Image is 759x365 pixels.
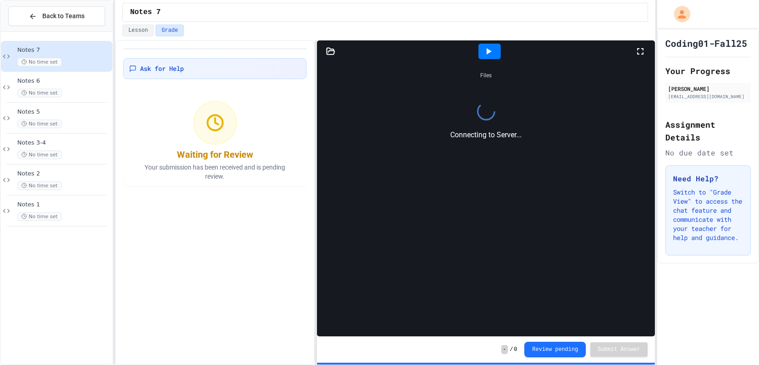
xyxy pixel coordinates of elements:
span: 0 [514,346,517,353]
div: [EMAIL_ADDRESS][DOMAIN_NAME] [668,93,748,100]
button: Back to Teams [8,6,105,26]
span: Notes 3-4 [17,139,111,147]
span: Notes 2 [17,170,111,178]
span: Notes 5 [17,108,111,116]
div: [PERSON_NAME] [668,85,748,93]
span: Notes 7 [130,7,161,18]
span: Notes 7 [17,46,111,54]
div: My Account [664,4,693,25]
button: Review pending [524,342,586,357]
span: Notes 1 [17,201,111,209]
iframe: chat widget [684,289,750,328]
div: Connecting to Server... [450,130,522,140]
iframe: chat widget [721,329,750,356]
h1: Coding01-Fall25 [665,37,747,50]
span: Back to Teams [42,11,85,21]
span: - [501,345,508,354]
span: No time set [17,181,62,190]
div: Files [322,67,650,84]
h2: Your Progress [665,65,751,77]
span: Submit Answer [598,346,640,353]
button: Lesson [122,25,154,36]
span: / [510,346,513,353]
h2: Assignment Details [665,118,751,144]
span: No time set [17,58,62,66]
div: Waiting for Review [177,148,253,161]
span: Ask for Help [140,64,184,73]
span: No time set [17,150,62,159]
span: No time set [17,212,62,221]
p: Switch to "Grade View" to access the chat feature and communicate with your teacher for help and ... [673,188,743,242]
p: Your submission has been received and is pending review. [133,163,297,181]
button: Submit Answer [590,342,648,357]
span: No time set [17,89,62,97]
button: Grade [156,25,184,36]
span: No time set [17,120,62,128]
span: Notes 6 [17,77,111,85]
h3: Need Help? [673,173,743,184]
div: No due date set [665,147,751,158]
